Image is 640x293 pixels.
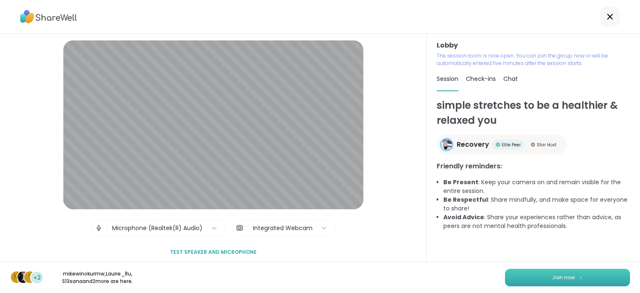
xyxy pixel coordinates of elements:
[578,275,583,280] img: ShareWell Logomark
[112,224,202,233] div: Microphone (Realtek(R) Audio)
[247,220,249,236] span: |
[28,272,32,283] span: S
[443,195,488,204] b: Be Respectful
[437,75,458,83] span: Session
[437,135,567,155] a: RecoveryRecoveryElite PeerElite PeerStar HostStar Host
[17,271,29,283] img: Laurie_Ru
[167,243,260,261] button: Test speaker and microphone
[503,75,518,83] span: Chat
[457,140,489,150] span: Recovery
[441,139,452,150] img: Recovery
[236,220,243,236] img: Camera
[33,273,41,282] span: +2
[437,161,630,171] h3: Friendly reminders:
[443,213,484,221] b: Avoid Advice
[496,143,500,147] img: Elite Peer
[443,213,630,230] li: : Share your experiences rather than advice, as peers are not mental health professionals.
[443,178,478,186] b: Be Present
[253,224,312,233] div: Integrated Webcam
[20,7,77,26] img: ShareWell Logo
[437,40,630,50] h3: Lobby
[443,178,630,195] li: : Keep your camera on and remain visible for the entire session.
[552,274,575,281] span: Join now
[437,52,630,67] p: The session room is now open. You can join the group now or will be automatically entered five mi...
[51,270,144,285] p: mikewinokurmw , Laurie_Ru , S13sana and 2 more are here.
[437,98,630,128] h1: simple stretches to be a healthier & relaxed you
[537,142,557,148] span: Star Host
[505,269,630,286] button: Join now
[95,220,102,236] img: Microphone
[443,195,630,213] li: : Share mindfully, and make space for everyone to share!
[466,75,496,83] span: Check-ins
[531,143,535,147] img: Star Host
[502,142,521,148] span: Elite Peer
[14,272,20,283] span: m
[170,248,257,256] span: Test speaker and microphone
[106,220,108,236] span: |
